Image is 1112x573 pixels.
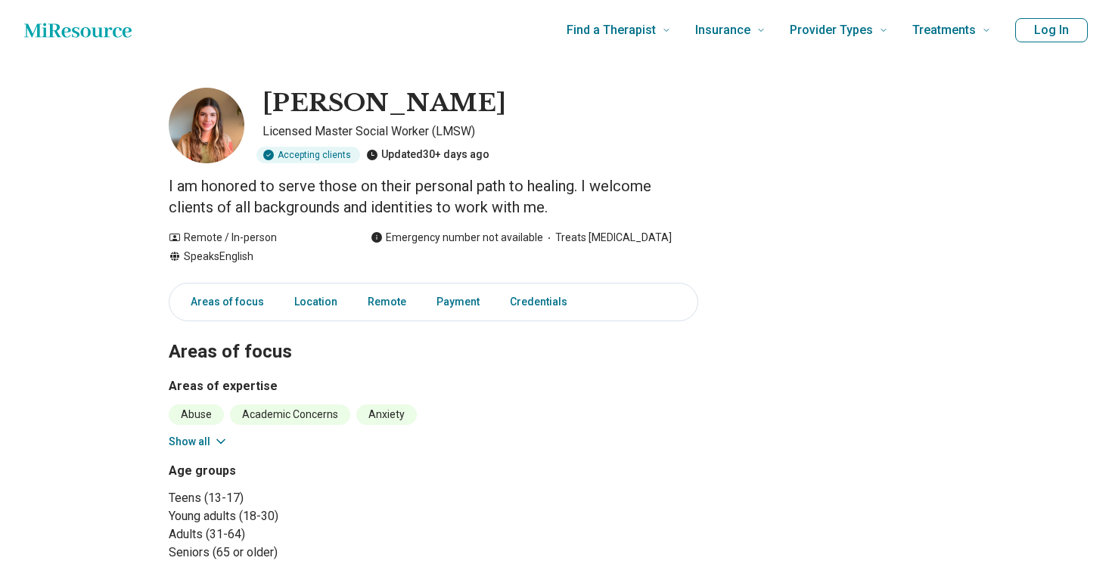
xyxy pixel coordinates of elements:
[169,434,228,450] button: Show all
[262,88,506,119] h1: [PERSON_NAME]
[356,404,417,425] li: Anxiety
[169,88,244,163] img: Joanna Ransdell, Licensed Master Social Worker (LMSW)
[262,122,698,141] p: Licensed Master Social Worker (LMSW)
[543,230,672,246] span: Treats [MEDICAL_DATA]
[169,377,698,395] h3: Areas of expertise
[169,507,427,525] li: Young adults (18-30)
[169,230,340,246] div: Remote / In-person
[172,286,273,317] a: Areas of focus
[24,15,132,45] a: Home page
[790,20,873,41] span: Provider Types
[366,147,489,163] div: Updated 30+ days ago
[256,147,360,163] div: Accepting clients
[501,286,586,317] a: Credentials
[567,20,656,41] span: Find a Therapist
[169,544,427,562] li: Seniors (65 or older)
[169,525,427,544] li: Adults (31-64)
[912,20,976,41] span: Treatments
[285,286,346,317] a: Location
[169,489,427,507] li: Teens (13-17)
[359,286,415,317] a: Remote
[1015,18,1088,42] button: Log In
[169,249,340,265] div: Speaks English
[169,303,698,365] h2: Areas of focus
[371,230,543,246] div: Emergency number not available
[169,175,698,218] p: I am honored to serve those on their personal path to healing. I welcome clients of all backgroun...
[169,404,224,425] li: Abuse
[695,20,750,41] span: Insurance
[427,286,489,317] a: Payment
[169,462,427,480] h3: Age groups
[230,404,350,425] li: Academic Concerns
